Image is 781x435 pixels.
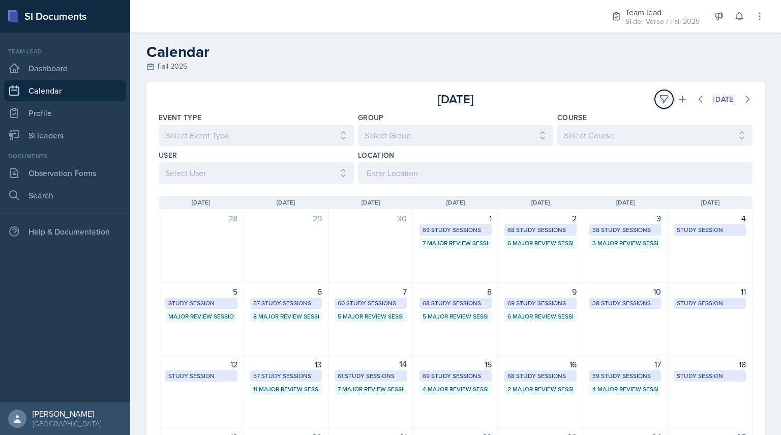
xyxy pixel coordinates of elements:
[253,312,319,321] div: 8 Major Review Sessions
[159,112,202,123] label: Event Type
[592,239,658,248] div: 3 Major Review Sessions
[356,90,554,108] div: [DATE]
[677,299,743,308] div: Study Session
[335,358,407,370] div: 14
[423,225,489,235] div: 69 Study Sessions
[4,221,126,242] div: Help & Documentation
[146,61,765,72] div: Fall 2025
[589,285,662,298] div: 10
[4,80,126,101] a: Calendar
[250,358,322,370] div: 13
[277,198,295,207] span: [DATE]
[253,299,319,308] div: 57 Study Sessions
[335,212,407,224] div: 30
[446,198,465,207] span: [DATE]
[358,112,384,123] label: Group
[253,371,319,381] div: 57 Study Sessions
[504,212,577,224] div: 2
[419,212,492,224] div: 1
[616,198,635,207] span: [DATE]
[674,358,746,370] div: 18
[713,95,736,103] div: [DATE]
[423,371,489,381] div: 69 Study Sessions
[168,299,234,308] div: Study Session
[4,125,126,146] a: Si leaders
[507,225,574,235] div: 68 Study Sessions
[589,212,662,224] div: 3
[423,312,489,321] div: 5 Major Review Sessions
[589,358,662,370] div: 17
[625,6,700,18] div: Team lead
[358,162,753,184] input: Enter Location
[33,419,101,429] div: [GEOGRAPHIC_DATA]
[507,312,574,321] div: 6 Major Review Sessions
[677,225,743,235] div: Study Session
[33,409,101,419] div: [PERSON_NAME]
[338,371,404,381] div: 61 Study Sessions
[250,285,322,298] div: 6
[592,371,658,381] div: 39 Study Sessions
[507,385,574,394] div: 2 Major Review Sessions
[677,371,743,381] div: Study Session
[358,150,395,160] label: Location
[338,299,404,308] div: 60 Study Sessions
[592,385,658,394] div: 4 Major Review Sessions
[4,163,126,183] a: Observation Forms
[423,299,489,308] div: 68 Study Sessions
[423,385,489,394] div: 4 Major Review Sessions
[625,16,700,27] div: SI-der Verse / Fall 2025
[592,225,658,235] div: 38 Study Sessions
[338,312,404,321] div: 5 Major Review Sessions
[362,198,380,207] span: [DATE]
[507,299,574,308] div: 69 Study Sessions
[4,152,126,161] div: Documents
[338,385,404,394] div: 7 Major Review Sessions
[159,150,177,160] label: User
[674,285,746,298] div: 11
[419,358,492,370] div: 15
[4,47,126,56] div: Team lead
[165,358,237,370] div: 12
[146,43,765,61] h2: Calendar
[701,198,719,207] span: [DATE]
[423,239,489,248] div: 7 Major Review Sessions
[419,285,492,298] div: 8
[4,185,126,206] a: Search
[4,58,126,78] a: Dashboard
[557,112,587,123] label: Course
[335,285,407,298] div: 7
[531,198,550,207] span: [DATE]
[504,358,577,370] div: 16
[192,198,210,207] span: [DATE]
[168,371,234,381] div: Study Session
[707,91,742,108] button: [DATE]
[674,212,746,224] div: 4
[507,239,574,248] div: 6 Major Review Sessions
[253,385,319,394] div: 11 Major Review Sessions
[504,285,577,298] div: 9
[250,212,322,224] div: 29
[507,371,574,381] div: 68 Study Sessions
[165,285,237,298] div: 5
[592,299,658,308] div: 38 Study Sessions
[4,103,126,123] a: Profile
[165,212,237,224] div: 28
[168,312,234,321] div: Major Review Session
